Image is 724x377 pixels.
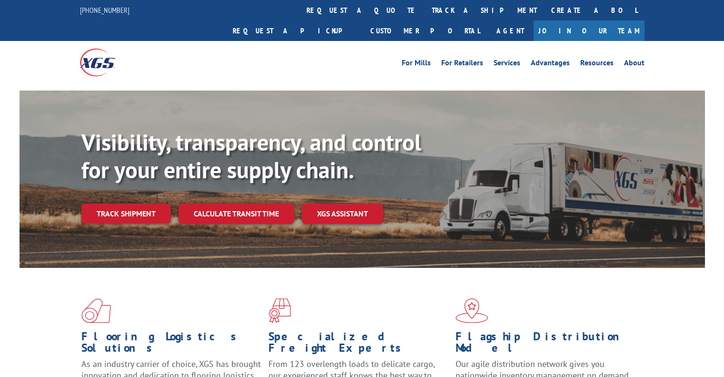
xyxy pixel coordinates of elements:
b: Visibility, transparency, and control for your entire supply chain. [81,127,421,184]
a: For Mills [402,59,431,70]
h1: Flagship Distribution Model [456,331,635,358]
a: About [624,59,645,70]
a: Join Our Team [534,20,645,41]
a: [PHONE_NUMBER] [80,5,129,15]
a: Customer Portal [363,20,487,41]
h1: Flooring Logistics Solutions [81,331,261,358]
a: Agent [487,20,534,41]
a: Advantages [531,59,570,70]
a: Track shipment [81,204,171,224]
img: xgs-icon-focused-on-flooring-red [268,298,291,323]
img: xgs-icon-total-supply-chain-intelligence-red [81,298,111,323]
a: Calculate transit time [179,204,294,224]
a: Resources [580,59,614,70]
a: For Retailers [441,59,483,70]
a: Request a pickup [226,20,363,41]
a: XGS ASSISTANT [302,204,383,224]
h1: Specialized Freight Experts [268,331,448,358]
a: Services [494,59,520,70]
img: xgs-icon-flagship-distribution-model-red [456,298,488,323]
